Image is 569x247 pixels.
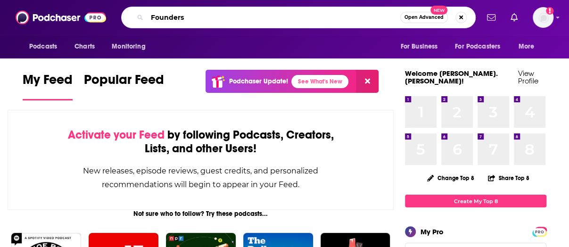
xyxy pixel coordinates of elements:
[400,40,437,53] span: For Business
[546,7,553,15] svg: Add a profile image
[487,169,530,187] button: Share Top 8
[84,72,164,100] a: Popular Feed
[533,7,553,28] span: Logged in as hannah.bishop
[105,38,157,56] button: open menu
[534,228,545,235] a: PRO
[483,9,499,25] a: Show notifications dropdown
[404,15,444,20] span: Open Advanced
[23,72,73,100] a: My Feed
[147,10,400,25] input: Search podcasts, credits, & more...
[229,77,288,85] p: Podchaser Update!
[394,38,449,56] button: open menu
[405,69,498,85] a: Welcome [PERSON_NAME].[PERSON_NAME]!
[23,38,69,56] button: open menu
[518,69,538,85] a: View Profile
[533,7,553,28] img: User Profile
[23,72,73,93] span: My Feed
[455,40,500,53] span: For Podcasters
[112,40,145,53] span: Monitoring
[291,75,348,88] a: See What's New
[512,38,546,56] button: open menu
[533,7,553,28] button: Show profile menu
[400,12,448,23] button: Open AdvancedNew
[74,40,95,53] span: Charts
[519,40,535,53] span: More
[16,8,106,26] img: Podchaser - Follow, Share and Rate Podcasts
[68,38,100,56] a: Charts
[449,38,514,56] button: open menu
[121,7,476,28] div: Search podcasts, credits, & more...
[29,40,57,53] span: Podcasts
[55,164,346,191] div: New releases, episode reviews, guest credits, and personalized recommendations will begin to appe...
[84,72,164,93] span: Popular Feed
[8,210,394,218] div: Not sure who to follow? Try these podcasts...
[68,128,165,142] span: Activate your Feed
[405,195,546,207] a: Create My Top 8
[55,128,346,156] div: by following Podcasts, Creators, Lists, and other Users!
[507,9,521,25] a: Show notifications dropdown
[430,6,447,15] span: New
[421,172,480,184] button: Change Top 8
[421,227,444,236] div: My Pro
